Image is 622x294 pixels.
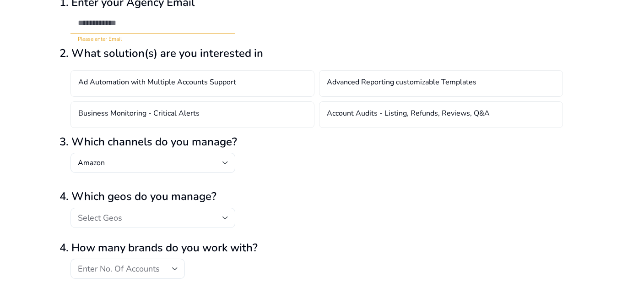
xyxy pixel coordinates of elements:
[59,135,563,149] h2: 3. Which channels do you manage?
[327,109,490,120] h4: Account Audits - Listing, Refunds, Reviews, Q&A
[59,241,563,255] h2: 4. How many brands do you work with?
[78,33,228,43] mat-error: Please enter Email
[78,109,200,120] h4: Business Monitoring - Critical Alerts
[59,47,563,60] h2: 2. What solution(s) are you interested in
[59,190,563,203] h2: 4. Which geos do you manage?
[78,158,105,167] h4: Amazon
[78,263,160,274] span: Enter No. Of Accounts
[78,78,236,89] h4: Ad Automation with Multiple Accounts Support
[78,212,122,223] span: Select Geos
[327,78,476,89] h4: Advanced Reporting customizable Templates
